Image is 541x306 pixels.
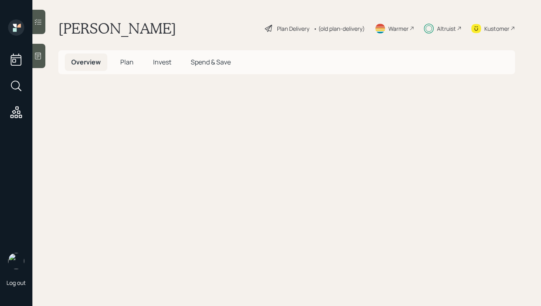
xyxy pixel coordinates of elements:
div: Warmer [388,24,409,33]
img: hunter_neumayer.jpg [8,253,24,269]
div: Kustomer [484,24,509,33]
h1: [PERSON_NAME] [58,19,176,37]
div: Log out [6,279,26,287]
span: Invest [153,58,171,66]
div: Plan Delivery [277,24,309,33]
span: Spend & Save [191,58,231,66]
span: Overview [71,58,101,66]
div: Altruist [437,24,456,33]
div: • (old plan-delivery) [313,24,365,33]
span: Plan [120,58,134,66]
